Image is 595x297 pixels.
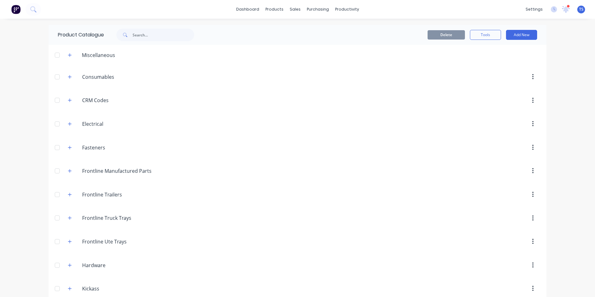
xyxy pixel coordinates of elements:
input: Search... [133,29,194,41]
input: Enter category name [82,214,156,222]
button: Tools [470,30,501,40]
input: Enter category name [82,97,156,104]
input: Enter category name [82,120,156,128]
img: Factory [11,5,21,14]
input: Enter category name [82,167,156,175]
div: settings [522,5,546,14]
a: dashboard [233,5,262,14]
input: Enter category name [82,73,156,81]
div: Miscellaneous [77,51,120,59]
div: Product Catalogue [49,25,104,45]
span: TS [579,7,583,12]
input: Enter category name [82,285,156,292]
button: Delete [428,30,465,40]
input: Enter category name [82,262,156,269]
input: Enter category name [82,238,156,245]
div: productivity [332,5,362,14]
button: Add New [506,30,537,40]
div: purchasing [304,5,332,14]
input: Enter category name [82,191,156,198]
input: Enter category name [82,144,156,151]
div: products [262,5,287,14]
div: sales [287,5,304,14]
